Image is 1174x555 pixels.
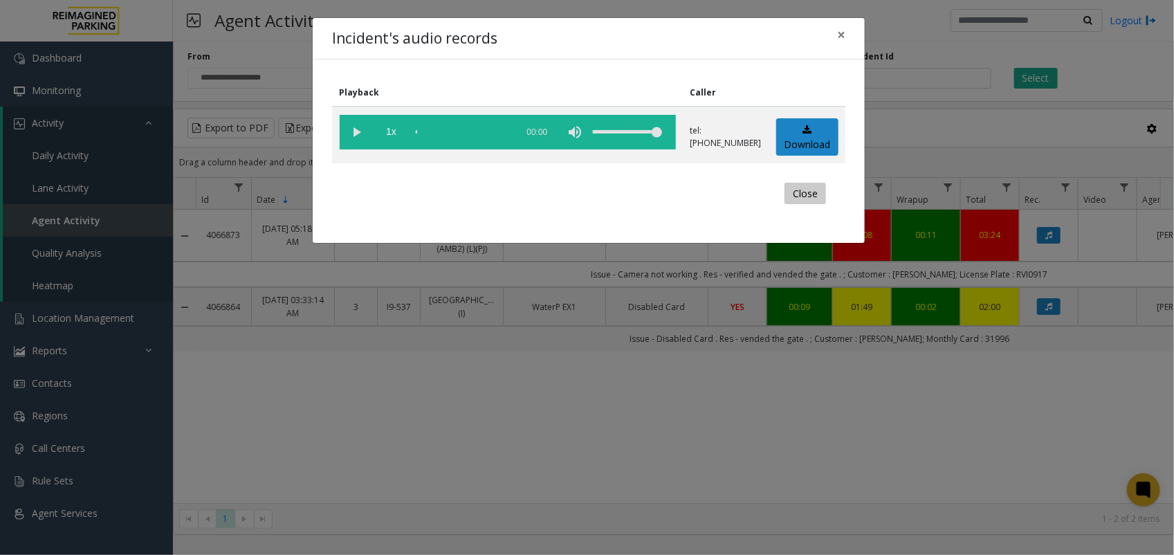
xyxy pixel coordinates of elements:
[690,125,762,149] p: tel:[PHONE_NUMBER]
[416,115,510,149] div: scrub bar
[683,79,769,107] th: Caller
[837,25,845,44] span: ×
[332,28,497,50] h4: Incident's audio records
[593,115,662,149] div: volume level
[827,18,855,52] button: Close
[374,115,409,149] span: playback speed button
[332,79,683,107] th: Playback
[785,183,826,205] button: Close
[776,118,838,156] a: Download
